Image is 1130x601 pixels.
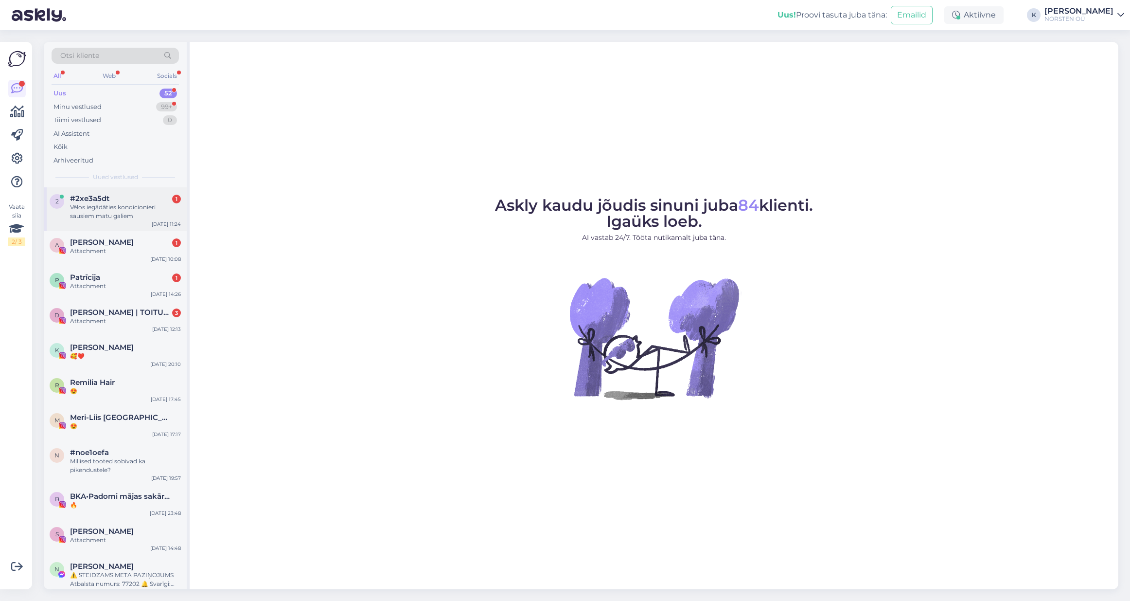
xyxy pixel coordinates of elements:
span: DIANA | TOITUMISNŌUSTAJA | TREENER | ONLINE TUGI PROGRAMM [70,308,171,317]
span: Otsi kliente [60,51,99,61]
div: Tiimi vestlused [53,115,101,125]
span: 2 [55,198,59,205]
div: [DATE] 14:48 [150,545,181,552]
div: Attachment [70,247,181,255]
div: [DATE] 19:57 [151,474,181,482]
span: N [54,565,59,573]
div: [DATE] 23:48 [150,510,181,517]
span: #2xe3a5dt [70,194,109,203]
a: [PERSON_NAME]NORSTEN OÜ [1044,7,1124,23]
div: Socials [155,70,179,82]
span: Uued vestlused [93,173,138,182]
div: [DATE] 10:08 [150,255,181,263]
span: Patrīcija [70,273,100,282]
button: Emailid [891,6,933,24]
span: KATRI TELLER [70,343,134,352]
div: Aktiivne [944,6,1004,24]
div: 0 [163,115,177,125]
div: Minu vestlused [53,102,102,112]
div: Vēlos iegādāties kondicionieri sausiem matu galiem [70,203,181,220]
div: AI Assistent [53,129,89,139]
div: Kõik [53,142,68,152]
div: NORSTEN OÜ [1044,15,1113,23]
div: Arhiveeritud [53,156,93,165]
div: All [52,70,63,82]
span: AdeLe [70,238,134,247]
span: R [55,382,59,389]
div: 3 [172,309,181,317]
div: [DATE] 12:13 [152,326,181,333]
span: D [54,311,59,319]
div: 😍 [70,422,181,431]
span: Solvita Anikonova [70,527,134,536]
div: 99+ [156,102,177,112]
img: No Chat active [566,251,742,426]
div: 1 [172,273,181,282]
span: Askly kaudu jõudis sinuni juba klienti. Igaüks loeb. [495,196,813,231]
span: BKA•Padomi mājas sakārtošanai•Ar mīlestību pret sevi un dabu [70,492,171,501]
span: S [55,530,59,538]
div: 2 / 3 [8,237,25,246]
div: [DATE] 8:53 [153,588,181,596]
span: B [55,495,59,503]
img: Askly Logo [8,50,26,68]
div: [DATE] 17:45 [151,396,181,403]
span: M [54,417,60,424]
span: Nitin Surve [70,562,134,571]
div: [PERSON_NAME] [1044,7,1113,15]
span: 84 [738,196,759,215]
p: AI vastab 24/7. Tööta nutikamalt juba täna. [495,233,813,243]
div: Millised tooted sobivad ka pikendustele? [70,457,181,474]
b: Uus! [777,10,796,19]
div: Uus [53,89,66,98]
span: n [54,452,59,459]
div: K [1027,8,1041,22]
div: ⚠️ STEIDZAMS META PAZIŅOJUMS Atbalsta numurs: 77202 🔔 Svarīgi: Tavs konts un 𝐅𝐀𝐂𝐄𝐁𝐎𝐎𝐊 lapa [DOMAI... [70,571,181,588]
div: Vaata siia [8,202,25,246]
div: 1 [172,238,181,247]
div: [DATE] 17:17 [152,431,181,438]
div: Attachment [70,282,181,291]
div: Attachment [70,536,181,545]
div: 52 [159,89,177,98]
div: Web [101,70,118,82]
div: 🥰❤️ [70,352,181,361]
span: P [55,276,59,284]
div: 1 [172,195,181,203]
div: [DATE] 11:24 [152,220,181,228]
span: Meri-Liis Soome [70,413,171,422]
span: K [55,346,59,354]
div: [DATE] 20:10 [150,361,181,368]
div: 😍 [70,387,181,396]
div: [DATE] 14:26 [151,291,181,298]
span: #noe1oefa [70,448,109,457]
div: 🔥 [70,501,181,510]
span: Remilia Hair [70,378,115,387]
span: A [55,241,59,249]
div: Proovi tasuta juba täna: [777,9,887,21]
div: Attachment [70,317,181,326]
